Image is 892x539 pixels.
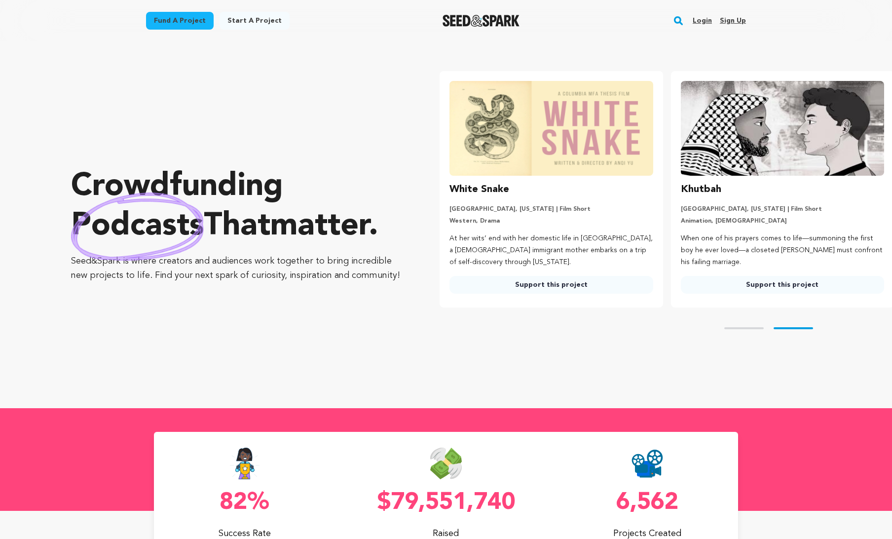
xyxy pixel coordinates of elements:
[449,276,653,294] a: Support this project
[681,217,884,225] p: Animation, [DEMOGRAPHIC_DATA]
[270,211,369,242] span: matter
[681,182,721,197] h3: Khutbah
[681,81,884,176] img: Khutbah image
[681,205,884,213] p: [GEOGRAPHIC_DATA], [US_STATE] | Film Short
[693,13,712,29] a: Login
[430,448,462,479] img: Seed&Spark Money Raised Icon
[681,276,884,294] a: Support this project
[449,233,653,268] p: At her wits’ end with her domestic life in [GEOGRAPHIC_DATA], a [DEMOGRAPHIC_DATA] immigrant moth...
[720,13,746,29] a: Sign up
[632,448,663,479] img: Seed&Spark Projects Created Icon
[355,491,537,515] p: $79,551,740
[443,15,520,27] img: Seed&Spark Logo Dark Mode
[154,491,335,515] p: 82%
[449,205,653,213] p: [GEOGRAPHIC_DATA], [US_STATE] | Film Short
[449,182,509,197] h3: White Snake
[220,12,290,30] a: Start a project
[71,192,204,261] img: hand sketched image
[71,167,400,246] p: Crowdfunding that .
[71,254,400,283] p: Seed&Spark is where creators and audiences work together to bring incredible new projects to life...
[557,491,738,515] p: 6,562
[449,81,653,176] img: White Snake image
[449,217,653,225] p: Western, Drama
[681,233,884,268] p: When one of his prayers comes to life—summoning the first boy he ever loved—a closeted [PERSON_NA...
[229,448,260,479] img: Seed&Spark Success Rate Icon
[146,12,214,30] a: Fund a project
[443,15,520,27] a: Seed&Spark Homepage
